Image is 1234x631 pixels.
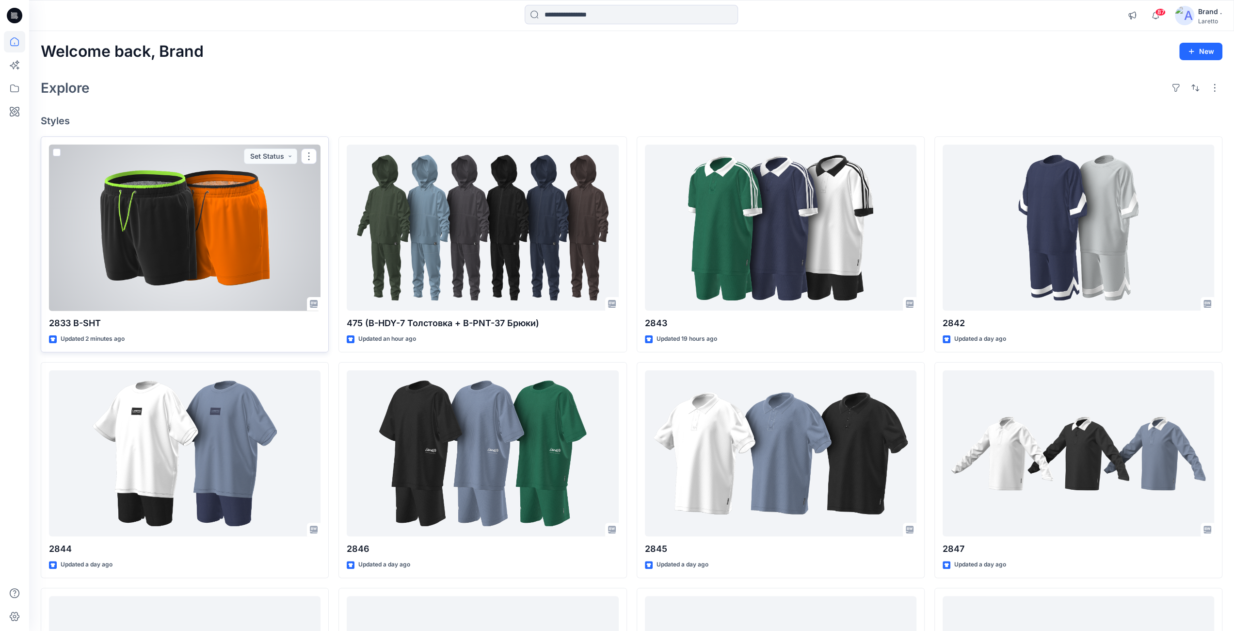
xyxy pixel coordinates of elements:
h2: Welcome back, Brand [41,43,204,61]
div: Brand . [1198,6,1222,17]
p: 2846 [347,542,618,556]
p: 2847 [943,542,1214,556]
p: 475 (B-HDY-7 Толстовка + B-PNT-37 Брюки) [347,316,618,330]
span: 87 [1155,8,1166,16]
p: Updated a day ago [61,560,112,570]
p: Updated a day ago [657,560,708,570]
a: 2842 [943,145,1214,311]
p: 2845 [645,542,916,556]
div: Laretto [1198,17,1222,25]
a: 475 (B-HDY-7 Толстовка + B-PNT-37 Брюки) [347,145,618,311]
p: 2844 [49,542,321,556]
p: 2842 [943,316,1214,330]
h4: Styles [41,115,1222,127]
p: Updated an hour ago [358,334,416,344]
img: avatar [1175,6,1194,25]
h2: Explore [41,80,90,96]
p: 2843 [645,316,916,330]
a: 2847 [943,370,1214,537]
p: Updated 2 minutes ago [61,334,125,344]
a: 2844 [49,370,321,537]
p: Updated a day ago [954,334,1006,344]
button: New [1179,43,1222,60]
p: 2833 B-SHT [49,316,321,330]
a: 2833 B-SHT [49,145,321,311]
a: 2845 [645,370,916,537]
a: 2846 [347,370,618,537]
p: Updated 19 hours ago [657,334,717,344]
p: Updated a day ago [954,560,1006,570]
a: 2843 [645,145,916,311]
p: Updated a day ago [358,560,410,570]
